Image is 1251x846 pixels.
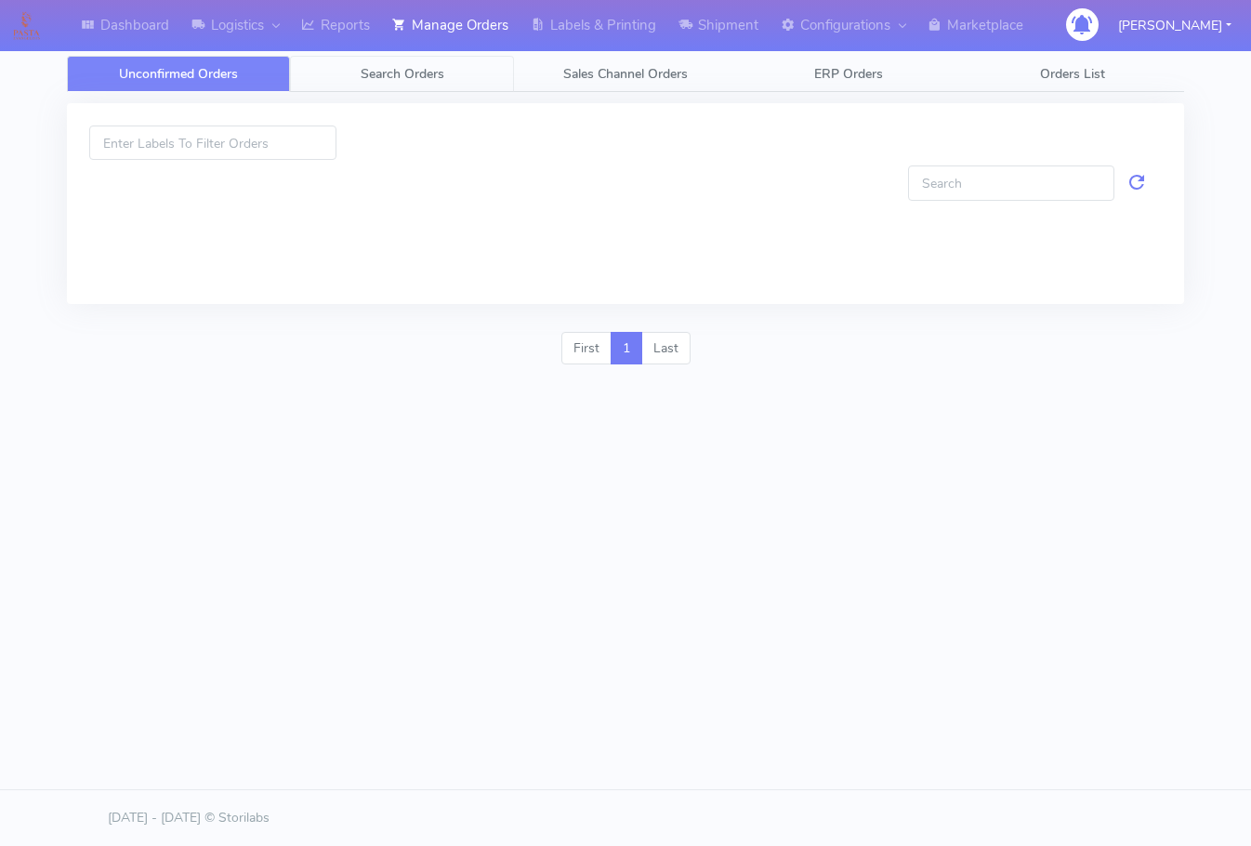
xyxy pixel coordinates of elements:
[814,65,883,83] span: ERP Orders
[119,65,238,83] span: Unconfirmed Orders
[89,126,336,160] input: Enter Labels To Filter Orders
[908,165,1115,200] input: Search
[67,56,1184,92] ul: Tabs
[361,65,444,83] span: Search Orders
[1040,65,1105,83] span: Orders List
[611,332,642,365] a: 1
[1104,7,1245,45] button: [PERSON_NAME]
[563,65,688,83] span: Sales Channel Orders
